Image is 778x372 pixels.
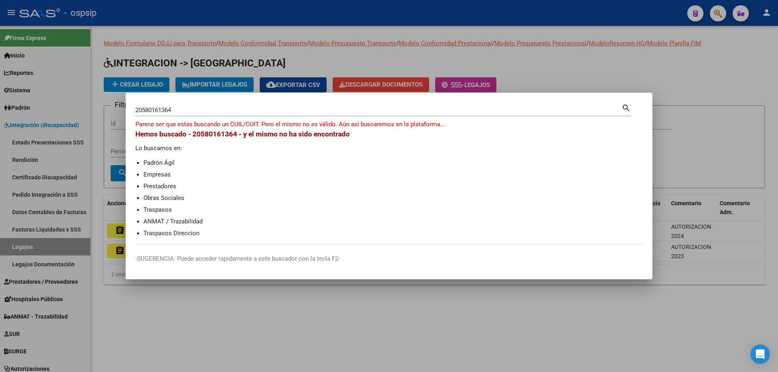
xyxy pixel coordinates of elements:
p: -SUGERENCIA: Puede acceder rapidamente a este buscador con la tecla F2- [135,254,643,264]
mat-icon: search [622,102,631,112]
li: Padrón Ágil [143,159,643,167]
li: Obras Sociales [143,194,643,202]
li: Traspasos Direccion [143,229,643,238]
p: Parece ser que estas buscando un CUIL/CUIT. Pero el mismo no es válido. Aún así buscaremos en la ... [135,120,643,129]
div: Open Intercom Messenger [750,344,770,364]
li: ANMAT / Trazabilidad [143,217,643,226]
li: Prestadores [143,182,643,191]
div: Lo buscamos en: [135,129,643,238]
span: Hemos buscado - 20580161364 - y el mismo no ha sido encontrado [135,130,350,138]
li: Empresas [143,170,643,179]
li: Traspasos [143,206,643,214]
